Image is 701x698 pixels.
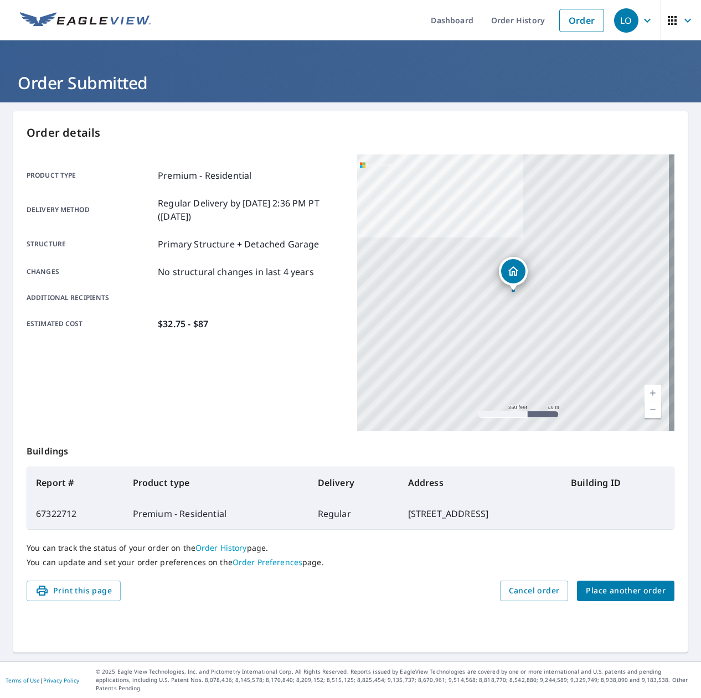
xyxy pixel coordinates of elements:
[309,467,399,498] th: Delivery
[124,498,309,529] td: Premium - Residential
[158,317,208,330] p: $32.75 - $87
[399,467,562,498] th: Address
[35,584,112,598] span: Print this page
[96,668,695,692] p: © 2025 Eagle View Technologies, Inc. and Pictometry International Corp. All Rights Reserved. Repo...
[559,9,604,32] a: Order
[586,584,666,598] span: Place another order
[158,197,344,223] p: Regular Delivery by [DATE] 2:36 PM PT ([DATE])
[20,12,151,29] img: EV Logo
[27,125,674,141] p: Order details
[27,431,674,467] p: Buildings
[158,169,251,182] p: Premium - Residential
[124,467,309,498] th: Product type
[577,581,674,601] button: Place another order
[614,8,638,33] div: LO
[233,557,302,567] a: Order Preferences
[158,237,319,251] p: Primary Structure + Detached Garage
[158,265,314,278] p: No structural changes in last 4 years
[27,197,153,223] p: Delivery method
[27,557,674,567] p: You can update and set your order preferences on the page.
[27,237,153,251] p: Structure
[13,71,688,94] h1: Order Submitted
[43,676,79,684] a: Privacy Policy
[27,293,153,303] p: Additional recipients
[645,385,661,401] a: Current Level 17, Zoom In
[27,467,124,498] th: Report #
[562,467,674,498] th: Building ID
[399,498,562,529] td: [STREET_ADDRESS]
[27,543,674,553] p: You can track the status of your order on the page.
[500,581,569,601] button: Cancel order
[6,676,40,684] a: Terms of Use
[309,498,399,529] td: Regular
[27,581,121,601] button: Print this page
[27,317,153,330] p: Estimated cost
[195,542,247,553] a: Order History
[27,169,153,182] p: Product type
[6,677,79,684] p: |
[509,584,560,598] span: Cancel order
[499,257,528,291] div: Dropped pin, building 1, Residential property, 11414 W Brandherm Rd Beloit, WI 53511
[27,498,124,529] td: 67322712
[27,265,153,278] p: Changes
[645,401,661,418] a: Current Level 17, Zoom Out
